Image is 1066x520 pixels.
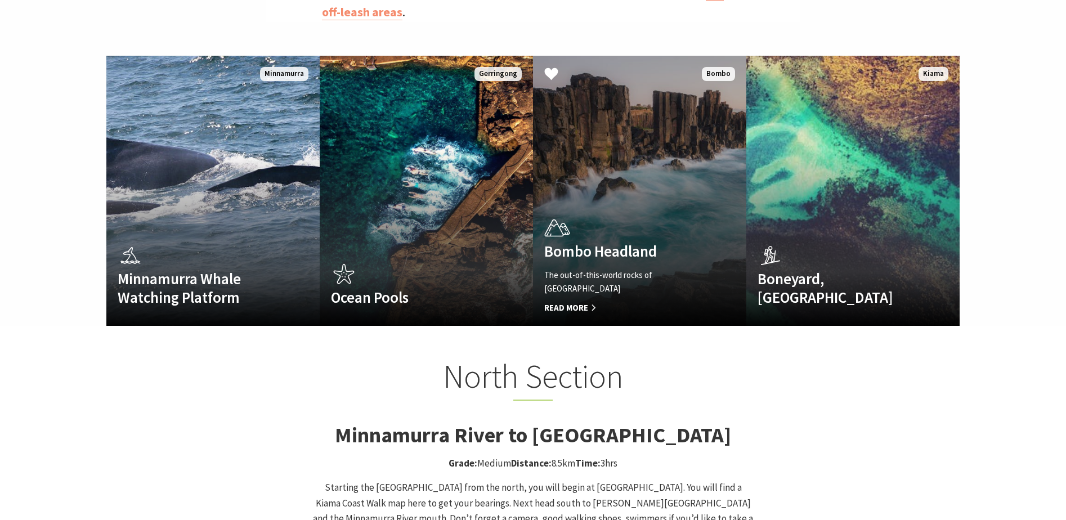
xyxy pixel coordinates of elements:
a: Minnamurra Whale Watching Platform Minnamurra [106,56,320,326]
strong: Distance: [511,457,552,469]
p: The out-of-this-world rocks of [GEOGRAPHIC_DATA] [544,268,703,295]
h4: Minnamurra Whale Watching Platform [118,270,276,306]
h4: Bombo Headland [544,242,703,260]
h2: North Section [312,357,754,401]
span: Bombo [702,67,735,81]
a: Boneyard, [GEOGRAPHIC_DATA] Kiama [746,56,960,326]
button: Click to Favourite Bombo Headland [533,56,570,94]
span: Kiama [919,67,948,81]
strong: Time: [575,457,601,469]
strong: Grade: [449,457,477,469]
h4: Ocean Pools [331,288,490,306]
a: Bombo Headland The out-of-this-world rocks of [GEOGRAPHIC_DATA] Read More Bombo [533,56,746,326]
a: Ocean Pools Gerringong [320,56,533,326]
p: Medium 8.5km 3hrs [312,456,754,471]
strong: Minnamurra River to [GEOGRAPHIC_DATA] [335,422,731,448]
span: Gerringong [474,67,522,81]
span: Minnamurra [260,67,308,81]
h4: Boneyard, [GEOGRAPHIC_DATA] [758,270,916,306]
span: Read More [544,301,703,315]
